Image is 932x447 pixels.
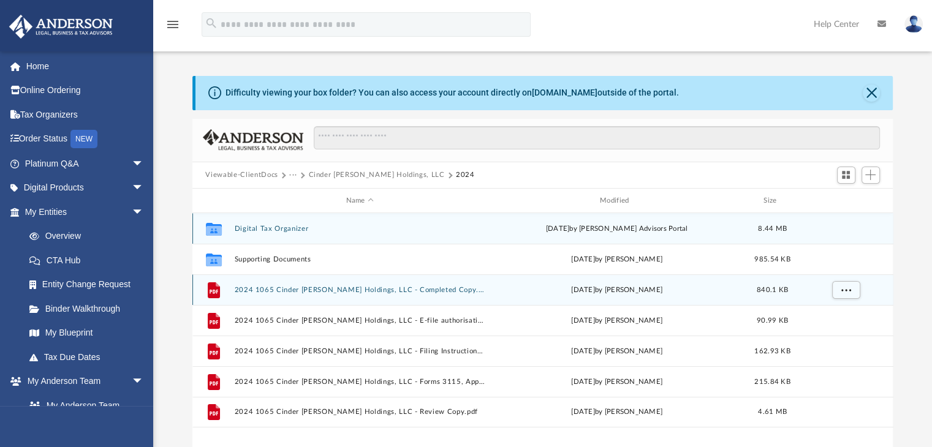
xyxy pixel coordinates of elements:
div: id [802,195,888,206]
button: Switch to Grid View [837,167,855,184]
span: 4.61 MB [758,409,787,416]
div: [DATE] by [PERSON_NAME] [491,377,742,388]
a: menu [165,23,180,32]
div: Size [748,195,797,206]
span: arrow_drop_down [132,369,156,394]
a: My Anderson Team [17,393,150,418]
img: User Pic [904,15,923,33]
button: 2024 1065 Cinder [PERSON_NAME] Holdings, LLC - Completed Copy.pdf [234,286,485,294]
button: 2024 1065 Cinder [PERSON_NAME] Holdings, LLC - E-file authorisation - please sign.pdf [234,317,485,325]
i: search [205,17,218,30]
i: menu [165,17,180,32]
button: 2024 1065 Cinder [PERSON_NAME] Holdings, LLC - Forms 3115, Application for Change in Accounting M... [234,378,485,386]
img: Anderson Advisors Platinum Portal [6,15,116,39]
span: arrow_drop_down [132,151,156,176]
a: Tax Due Dates [17,345,162,369]
a: Binder Walkthrough [17,296,162,321]
a: Digital Productsarrow_drop_down [9,176,162,200]
div: [DATE] by [PERSON_NAME] [491,285,742,296]
a: My Anderson Teamarrow_drop_down [9,369,156,394]
a: Platinum Q&Aarrow_drop_down [9,151,162,176]
button: Viewable-ClientDocs [205,170,278,181]
a: Home [9,54,162,78]
span: arrow_drop_down [132,176,156,201]
a: [DOMAIN_NAME] [532,88,597,97]
a: Entity Change Request [17,272,162,297]
span: 8.44 MB [758,225,787,232]
div: [DATE] by [PERSON_NAME] [491,407,742,418]
a: Order StatusNEW [9,127,162,152]
button: 2024 1065 Cinder [PERSON_NAME] Holdings, LLC - Filing Instructions.pdf [234,347,485,355]
div: Modified [491,195,743,206]
div: Name [233,195,485,206]
button: Cinder [PERSON_NAME] Holdings, LLC [308,170,444,181]
button: More options [832,281,860,299]
button: Add [862,167,880,184]
div: [DATE] by [PERSON_NAME] [491,315,742,326]
div: [DATE] by [PERSON_NAME] Advisors Portal [491,223,742,235]
span: arrow_drop_down [132,200,156,225]
a: CTA Hub [17,248,162,272]
span: 215.84 KB [754,378,790,385]
a: My Entitiesarrow_drop_down [9,200,162,224]
div: [DATE] by [PERSON_NAME] [491,254,742,265]
div: [DATE] by [PERSON_NAME] [491,346,742,357]
a: Tax Organizers [9,102,162,127]
input: Search files and folders [314,126,879,149]
span: 985.54 KB [754,256,790,263]
button: 2024 [456,170,475,181]
button: Supporting Documents [234,255,485,263]
button: 2024 1065 Cinder [PERSON_NAME] Holdings, LLC - Review Copy.pdf [234,408,485,416]
button: ··· [289,170,297,181]
div: id [197,195,228,206]
a: My Blueprint [17,321,156,345]
div: NEW [70,130,97,148]
span: 840.1 KB [756,287,787,293]
span: 162.93 KB [754,348,790,355]
span: 90.99 KB [756,317,787,324]
a: Online Ordering [9,78,162,103]
a: Overview [17,224,162,249]
div: Difficulty viewing your box folder? You can also access your account directly on outside of the p... [225,86,679,99]
button: Close [863,85,880,102]
button: Digital Tax Organizer [234,225,485,233]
